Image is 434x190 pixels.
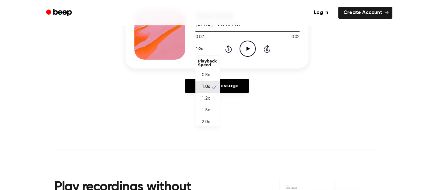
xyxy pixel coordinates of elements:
span: 0.8x [202,72,210,79]
div: 1.0x [195,56,220,127]
button: 1.0x [195,43,205,54]
span: 1.2x [202,95,210,102]
span: 1.5x [202,107,210,114]
div: Playback Speed [195,57,220,69]
span: 1.0x [202,84,210,90]
span: 2.0x [202,119,210,126]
